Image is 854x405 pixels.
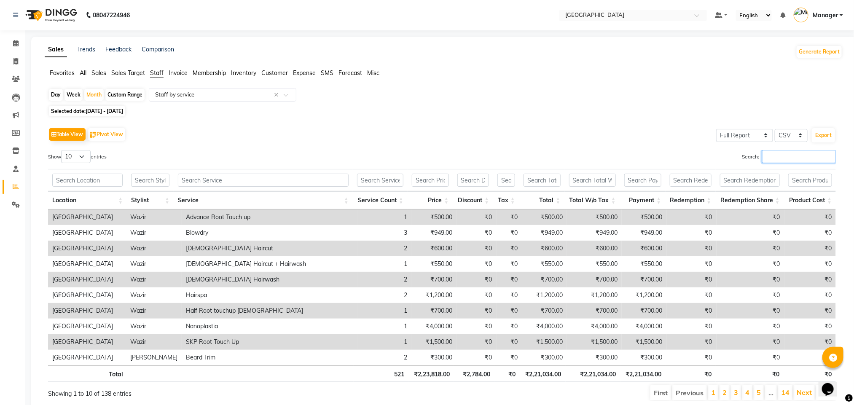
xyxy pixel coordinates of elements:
[50,69,75,77] span: Favorites
[48,241,126,256] td: [GEOGRAPHIC_DATA]
[622,241,667,256] td: ₹600.00
[86,108,123,114] span: [DATE] - [DATE]
[77,46,95,53] a: Trends
[717,256,784,272] td: ₹0
[93,3,130,27] b: 08047224946
[670,174,712,187] input: Search Redemption
[88,128,125,141] button: Pivot View
[48,225,126,241] td: [GEOGRAPHIC_DATA]
[497,174,515,187] input: Search Tax
[411,287,457,303] td: ₹1,200.00
[453,191,494,209] th: Discount: activate to sort column ascending
[784,272,836,287] td: ₹0
[497,287,522,303] td: ₹0
[493,191,519,209] th: Tax: activate to sort column ascending
[457,256,497,272] td: ₹0
[620,191,666,209] th: Payment: activate to sort column ascending
[784,334,836,350] td: ₹0
[794,8,808,22] img: Manager
[131,174,169,187] input: Search Stylist
[411,334,457,350] td: ₹1,500.00
[357,319,412,334] td: 1
[667,303,717,319] td: ₹0
[567,319,622,334] td: ₹4,000.00
[497,334,522,350] td: ₹0
[411,241,457,256] td: ₹600.00
[357,350,412,365] td: 2
[717,319,784,334] td: ₹0
[720,174,780,187] input: Search Redemption Share
[667,287,717,303] td: ₹0
[48,384,369,398] div: Showing 1 to 10 of 138 entries
[784,225,836,241] td: ₹0
[126,334,182,350] td: Wazir
[353,191,408,209] th: Service Count: activate to sort column ascending
[64,89,83,101] div: Week
[522,334,567,350] td: ₹1,500.00
[524,174,561,187] input: Search Total
[667,319,717,334] td: ₹0
[357,256,412,272] td: 1
[716,191,784,209] th: Redemption Share: activate to sort column ascending
[231,69,256,77] span: Inventory
[717,350,784,365] td: ₹0
[182,241,357,256] td: [DEMOGRAPHIC_DATA] Haircut
[126,272,182,287] td: Wazir
[357,174,403,187] input: Search Service Count
[717,225,784,241] td: ₹0
[182,350,357,365] td: Beard Trim
[567,256,622,272] td: ₹550.00
[193,69,226,77] span: Membership
[182,334,357,350] td: SKP Root Touch Up
[819,371,846,397] iframe: chat widget
[84,89,104,101] div: Month
[182,209,357,225] td: Advance Root Touch up
[48,365,127,382] th: Total
[666,365,716,382] th: ₹0
[522,287,567,303] td: ₹1,200.00
[126,319,182,334] td: Wazir
[567,241,622,256] td: ₹600.00
[457,303,497,319] td: ₹0
[411,303,457,319] td: ₹700.00
[126,350,182,365] td: [PERSON_NAME]
[411,256,457,272] td: ₹550.00
[293,69,316,77] span: Expense
[52,174,123,187] input: Search Location
[667,272,717,287] td: ₹0
[126,303,182,319] td: Wazir
[357,272,412,287] td: 2
[182,225,357,241] td: Blowdry
[48,272,126,287] td: [GEOGRAPHIC_DATA]
[411,225,457,241] td: ₹949.00
[784,241,836,256] td: ₹0
[457,272,497,287] td: ₹0
[126,225,182,241] td: Wazir
[522,272,567,287] td: ₹700.00
[784,191,836,209] th: Product Cost: activate to sort column ascending
[717,334,784,350] td: ₹0
[357,241,412,256] td: 2
[522,319,567,334] td: ₹4,000.00
[80,69,86,77] span: All
[497,241,522,256] td: ₹0
[522,225,567,241] td: ₹949.00
[49,89,63,101] div: Day
[734,388,738,397] a: 3
[457,319,497,334] td: ₹0
[522,209,567,225] td: ₹500.00
[127,191,174,209] th: Stylist: activate to sort column ascending
[569,174,616,187] input: Search Total W/o Tax
[45,42,67,57] a: Sales
[126,241,182,256] td: Wazir
[622,319,667,334] td: ₹4,000.00
[620,365,666,382] th: ₹2,21,034.00
[48,350,126,365] td: [GEOGRAPHIC_DATA]
[497,225,522,241] td: ₹0
[48,303,126,319] td: [GEOGRAPHIC_DATA]
[321,69,333,77] span: SMS
[357,209,412,225] td: 1
[667,225,717,241] td: ₹0
[624,174,661,187] input: Search Payment
[622,350,667,365] td: ₹300.00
